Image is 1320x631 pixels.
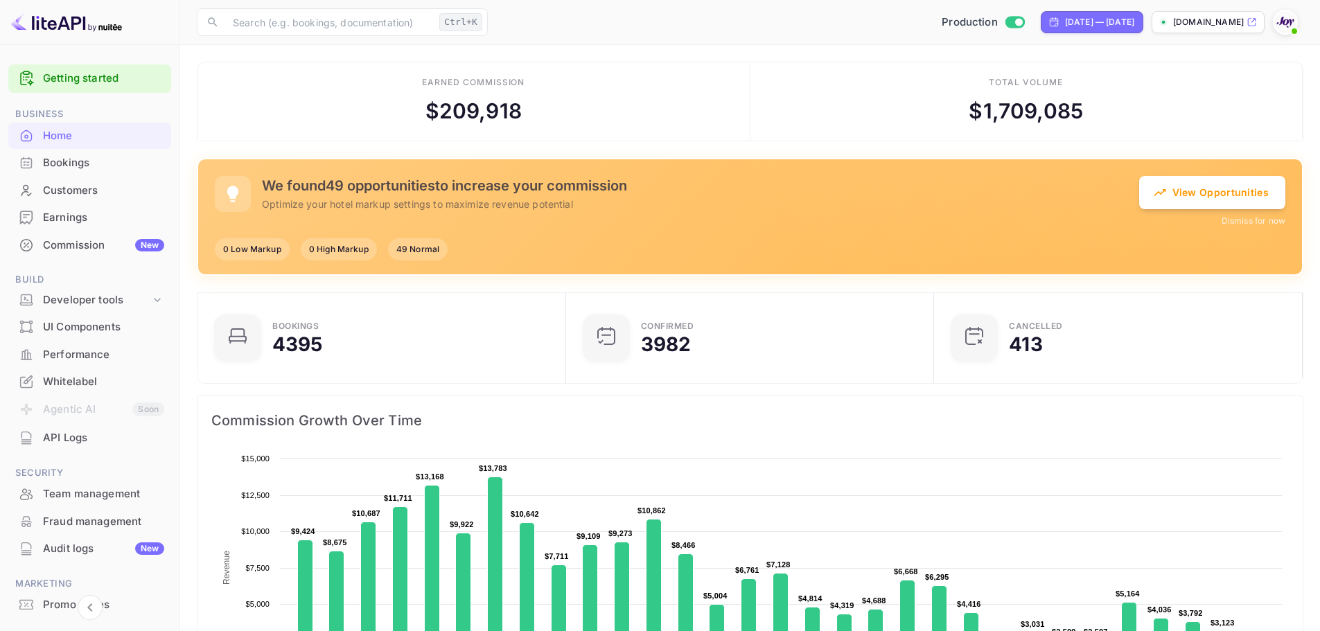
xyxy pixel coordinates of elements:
text: $4,036 [1147,605,1172,614]
a: Getting started [43,71,164,87]
div: Whitelabel [43,374,164,390]
div: Team management [8,481,171,508]
div: New [135,542,164,555]
div: API Logs [8,425,171,452]
div: 4395 [272,335,323,354]
div: Bookings [8,150,171,177]
a: Fraud management [8,508,171,534]
span: Business [8,107,171,122]
a: CommissionNew [8,232,171,258]
text: $10,642 [511,510,539,518]
div: Total volume [989,76,1063,89]
span: 0 Low Markup [215,243,290,256]
span: Security [8,465,171,481]
button: Dismiss for now [1222,215,1285,227]
span: 49 Normal [388,243,448,256]
text: $5,004 [703,592,728,600]
div: Developer tools [43,292,150,308]
text: $5,164 [1116,589,1140,598]
p: Optimize your hotel markup settings to maximize revenue potential [262,197,1139,211]
span: Marketing [8,576,171,592]
div: [DATE] — [DATE] [1065,16,1134,28]
div: API Logs [43,430,164,446]
button: View Opportunities [1139,176,1285,209]
text: $4,814 [798,594,822,603]
div: Earnings [43,210,164,226]
text: $10,862 [637,506,666,515]
div: Earnings [8,204,171,231]
div: Team management [43,486,164,502]
a: Earnings [8,204,171,230]
div: New [135,239,164,251]
text: $12,500 [241,491,270,499]
div: $ 209,918 [425,96,522,127]
text: $7,128 [766,560,791,569]
div: Earned commission [422,76,525,89]
span: Commission Growth Over Time [211,409,1289,432]
div: Audit logs [43,541,164,557]
div: Developer tools [8,288,171,312]
div: Switch to Sandbox mode [936,15,1030,30]
text: $10,687 [352,509,380,517]
text: $13,168 [416,472,444,481]
div: Performance [43,347,164,363]
div: $ 1,709,085 [969,96,1083,127]
text: $4,416 [957,600,981,608]
a: Customers [8,177,171,203]
text: $7,711 [545,552,569,560]
text: $3,031 [1021,620,1045,628]
div: Audit logsNew [8,535,171,562]
text: $8,466 [671,541,696,549]
img: With Joy [1274,11,1296,33]
span: 0 High Markup [301,243,377,256]
text: $10,000 [241,527,270,535]
div: Performance [8,341,171,368]
text: $6,761 [735,566,759,574]
p: [DOMAIN_NAME] [1173,16,1244,28]
div: Bookings [272,322,319,330]
div: 413 [1009,335,1042,354]
a: UI Components [8,314,171,339]
text: $3,123 [1211,619,1235,627]
a: Performance [8,341,171,367]
a: Home [8,123,171,148]
div: UI Components [8,314,171,341]
text: $9,424 [291,527,315,535]
text: $7,500 [245,564,270,572]
div: Home [8,123,171,150]
div: Promo codes [43,597,164,613]
div: CANCELLED [1009,322,1063,330]
text: $4,688 [862,596,886,605]
text: $5,000 [245,600,270,608]
a: Team management [8,481,171,506]
a: Audit logsNew [8,535,171,561]
text: $3,792 [1179,609,1203,617]
div: Fraud management [43,514,164,530]
a: API Logs [8,425,171,450]
div: 3982 [641,335,692,354]
div: Home [43,128,164,144]
button: Collapse navigation [78,595,103,620]
text: $6,295 [925,573,949,581]
input: Search (e.g. bookings, documentation) [225,8,434,36]
div: UI Components [43,319,164,335]
text: $9,109 [577,532,601,540]
text: $9,273 [608,529,633,537]
div: Ctrl+K [439,13,482,31]
div: Customers [43,183,164,199]
text: $6,668 [894,567,918,576]
div: Whitelabel [8,368,171,396]
a: Promo codes [8,592,171,617]
div: Getting started [8,64,171,93]
div: Promo codes [8,592,171,619]
text: $9,922 [450,520,474,528]
div: Confirmed [641,322,694,330]
div: CommissionNew [8,232,171,259]
span: Production [942,15,998,30]
span: Build [8,272,171,287]
a: Bookings [8,150,171,175]
a: Whitelabel [8,368,171,394]
div: Commission [43,238,164,254]
text: $13,783 [479,464,507,472]
div: Bookings [43,155,164,171]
